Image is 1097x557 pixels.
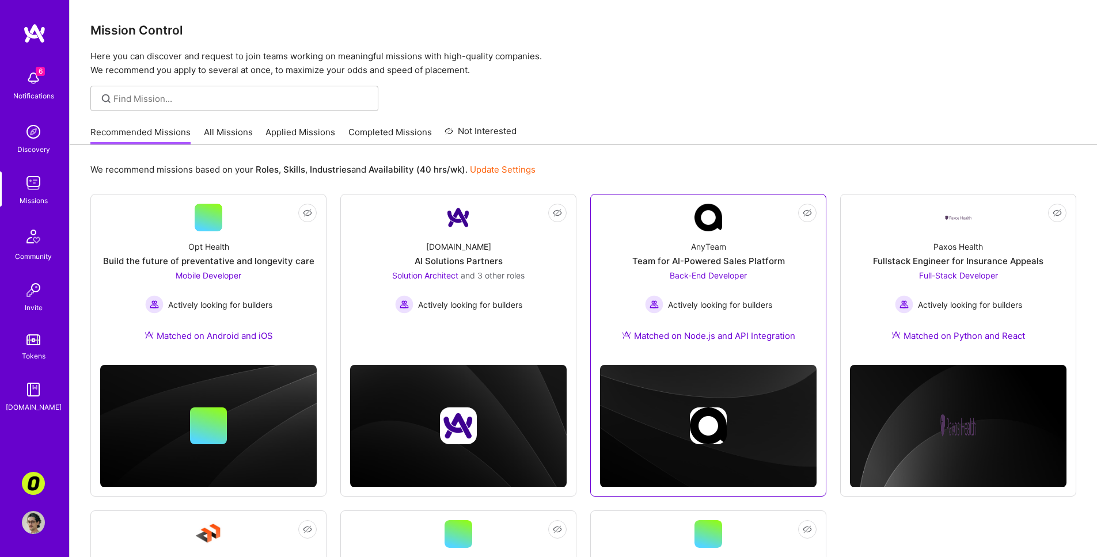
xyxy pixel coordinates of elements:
div: Community [15,250,52,262]
div: Fullstack Engineer for Insurance Appeals [873,255,1043,267]
div: Notifications [13,90,54,102]
img: Ateam Purple Icon [891,330,901,339]
img: Actively looking for builders [145,295,164,314]
img: Ateam Purple Icon [145,330,154,339]
img: Company logo [440,407,477,444]
img: Company Logo [944,215,972,221]
div: [DOMAIN_NAME] [426,241,491,253]
img: cover [350,365,567,487]
span: 6 [36,67,45,76]
div: Tokens [22,350,45,362]
span: Solution Architect [392,270,458,280]
img: User Avatar [22,511,45,534]
i: icon EyeClosed [303,208,312,218]
i: icon SearchGrey [100,92,113,105]
img: cover [600,365,817,487]
a: Company Logo[DOMAIN_NAME]AI Solutions PartnersSolution Architect and 3 other rolesActively lookin... [350,204,567,341]
img: logo [23,23,46,44]
div: Discovery [17,143,50,155]
img: Company Logo [445,204,472,231]
div: Missions [20,194,48,207]
span: Actively looking for builders [168,299,272,311]
div: AnyTeam [691,241,726,253]
img: teamwork [22,171,45,194]
div: [DOMAIN_NAME] [6,401,62,413]
img: Ateam Purple Icon [622,330,631,339]
a: User Avatar [19,511,48,534]
span: Actively looking for builders [418,299,522,311]
div: Matched on Python and React [891,330,1025,342]
i: icon EyeClosed [1053,208,1062,218]
input: Find Mission... [113,93,370,105]
div: Invite [25,302,43,314]
img: Company Logo [694,204,722,231]
div: Build the future of preventative and longevity care [103,255,314,267]
a: Update Settings [470,164,536,175]
img: Actively looking for builders [395,295,413,314]
a: Applied Missions [265,126,335,145]
b: Roles [256,164,279,175]
span: Mobile Developer [176,270,241,280]
a: All Missions [204,126,253,145]
i: icon EyeClosed [803,525,812,534]
img: Corner3: Building an AI User Researcher [22,472,45,495]
span: Full-Stack Developer [919,270,998,280]
p: We recommend missions based on your , , and . [90,163,536,176]
a: Corner3: Building an AI User Researcher [19,472,48,495]
img: Company logo [940,407,977,444]
img: cover [100,365,317,487]
img: Company Logo [195,520,222,548]
div: Team for AI-Powered Sales Platform [632,255,785,267]
b: Industries [310,164,351,175]
span: and 3 other roles [461,270,525,280]
i: icon EyeClosed [553,208,562,218]
a: Company LogoPaxos HealthFullstack Engineer for Insurance AppealsFull-Stack Developer Actively loo... [850,204,1066,356]
b: Availability (40 hrs/wk) [369,164,465,175]
div: AI Solutions Partners [415,255,503,267]
span: Actively looking for builders [668,299,772,311]
img: bell [22,67,45,90]
img: Actively looking for builders [895,295,913,314]
a: Company LogoAnyTeamTeam for AI-Powered Sales PlatformBack-End Developer Actively looking for buil... [600,204,817,356]
img: Company logo [690,407,727,444]
img: Actively looking for builders [645,295,663,314]
img: Invite [22,278,45,302]
a: Not Interested [445,124,517,145]
img: guide book [22,378,45,401]
p: Here you can discover and request to join teams working on meaningful missions with high-quality ... [90,49,1076,77]
a: Completed Missions [348,126,432,145]
div: Paxos Health [933,241,983,253]
img: tokens [26,334,40,345]
span: Back-End Developer [670,270,747,280]
a: Recommended Missions [90,126,191,145]
i: icon EyeClosed [803,208,812,218]
div: Matched on Node.js and API Integration [622,330,795,342]
img: Community [20,223,47,250]
div: Opt Health [188,241,229,253]
i: icon EyeClosed [303,525,312,534]
div: Matched on Android and iOS [145,330,273,342]
h3: Mission Control [90,23,1076,37]
i: icon EyeClosed [553,525,562,534]
a: Opt HealthBuild the future of preventative and longevity careMobile Developer Actively looking fo... [100,204,317,356]
span: Actively looking for builders [918,299,1022,311]
img: discovery [22,120,45,143]
b: Skills [283,164,305,175]
img: cover [850,365,1066,487]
